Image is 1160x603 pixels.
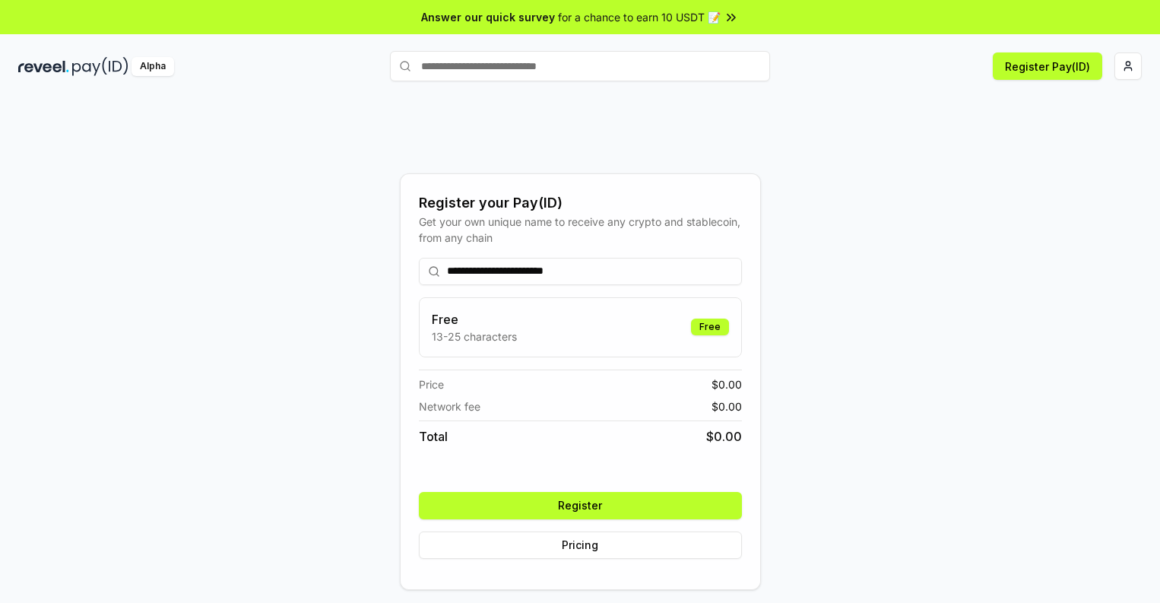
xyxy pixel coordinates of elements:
[993,52,1102,80] button: Register Pay(ID)
[132,57,174,76] div: Alpha
[558,9,721,25] span: for a chance to earn 10 USDT 📝
[72,57,128,76] img: pay_id
[432,310,517,328] h3: Free
[419,427,448,446] span: Total
[691,319,729,335] div: Free
[419,214,742,246] div: Get your own unique name to receive any crypto and stablecoin, from any chain
[419,492,742,519] button: Register
[421,9,555,25] span: Answer our quick survey
[419,376,444,392] span: Price
[18,57,69,76] img: reveel_dark
[419,532,742,559] button: Pricing
[419,192,742,214] div: Register your Pay(ID)
[712,376,742,392] span: $ 0.00
[432,328,517,344] p: 13-25 characters
[419,398,480,414] span: Network fee
[706,427,742,446] span: $ 0.00
[712,398,742,414] span: $ 0.00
